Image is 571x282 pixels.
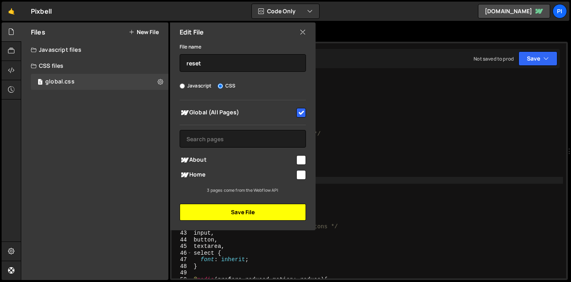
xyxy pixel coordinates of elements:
button: Save File [180,204,306,221]
h2: Files [31,28,45,37]
div: 44 [172,237,192,243]
div: 45 [172,243,192,250]
a: Pi [553,4,567,18]
label: File name [180,43,201,51]
button: Save [518,51,557,66]
button: Code Only [252,4,319,18]
label: Javascript [180,82,212,90]
a: [DOMAIN_NAME] [478,4,550,18]
input: CSS [218,83,223,89]
div: 16471/44609.css [31,74,168,90]
span: 1 [38,79,43,86]
span: About [180,155,295,165]
label: CSS [218,82,235,90]
div: 43 [172,230,192,237]
div: 49 [172,270,192,276]
div: Not saved to prod [474,55,514,62]
input: Search pages [180,130,306,148]
div: 46 [172,250,192,257]
div: Pixbell [31,6,52,16]
a: 🤙 [2,2,21,21]
div: CSS files [21,58,168,74]
span: Global (All Pages) [180,108,295,118]
input: Javascript [180,83,185,89]
div: 48 [172,263,192,270]
span: Home [180,170,295,180]
input: Name [180,54,306,72]
div: 47 [172,256,192,263]
h2: Edit File [180,28,204,37]
div: Javascript files [21,42,168,58]
div: global.css [45,78,75,85]
small: 3 pages come from the Webflow API [207,187,278,193]
button: New File [129,29,159,35]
